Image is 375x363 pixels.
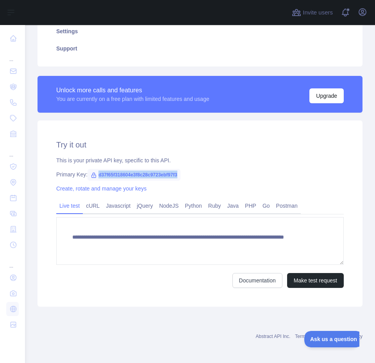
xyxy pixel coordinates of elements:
[259,199,273,212] a: Go
[303,8,333,17] span: Invite users
[47,23,353,40] a: Settings
[295,334,329,339] a: Terms of service
[309,88,344,103] button: Upgrade
[205,199,224,212] a: Ruby
[56,139,344,150] h2: Try it out
[256,334,291,339] a: Abstract API Inc.
[134,199,156,212] a: jQuery
[156,199,182,212] a: NodeJS
[56,156,344,164] div: This is your private API key, specific to this API.
[56,199,83,212] a: Live test
[290,6,334,19] button: Invite users
[304,331,359,347] iframe: Toggle Customer Support
[287,273,344,288] button: Make test request
[242,199,259,212] a: PHP
[182,199,205,212] a: Python
[47,40,353,57] a: Support
[87,169,180,181] span: d37f65f318604e3f8c28c9723ebf97f3
[232,273,282,288] a: Documentation
[56,86,209,95] div: Unlock more calls and features
[6,142,19,158] div: ...
[6,253,19,269] div: ...
[56,185,146,192] a: Create, rotate and manage your keys
[273,199,301,212] a: Postman
[83,199,103,212] a: cURL
[56,171,344,178] div: Primary Key:
[224,199,242,212] a: Java
[56,95,209,103] div: You are currently on a free plan with limited features and usage
[103,199,134,212] a: Javascript
[6,47,19,63] div: ...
